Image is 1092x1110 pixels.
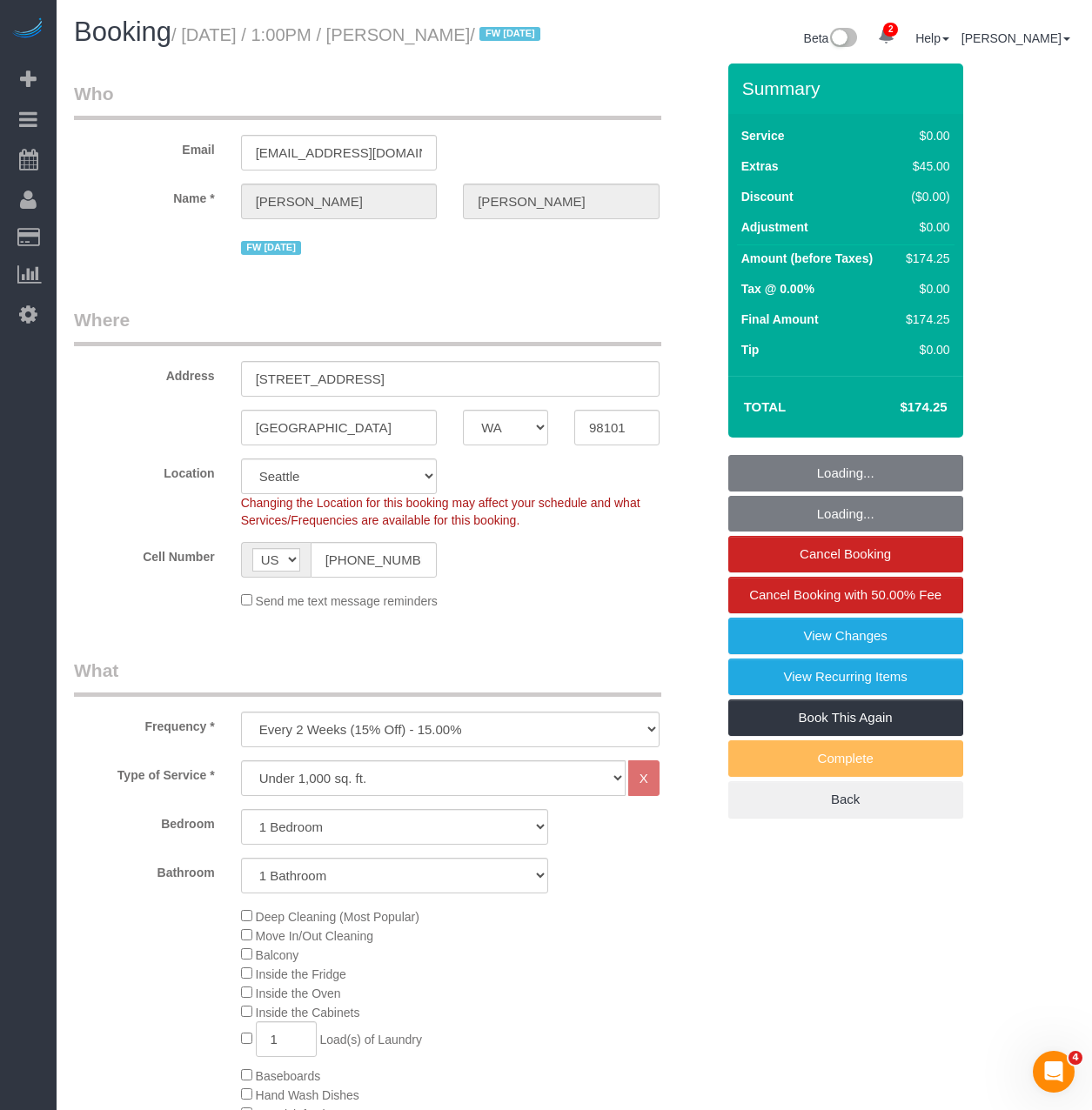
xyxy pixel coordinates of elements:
label: Name * [61,184,228,207]
span: Load(s) of Laundry [319,1033,422,1046]
label: Cell Number [61,542,228,565]
input: First Name [241,184,438,219]
a: 2 [869,17,903,56]
span: Hand Wash Dishes [256,1088,359,1102]
input: Email [241,135,438,171]
span: Send me text message reminders [256,594,438,608]
label: Frequency * [61,712,228,735]
a: Book This Again [728,699,963,736]
span: Inside the Fridge [256,967,346,981]
div: $0.00 [899,280,949,298]
div: $174.25 [899,250,949,267]
img: Automaid Logo [10,17,45,42]
iframe: Intercom live chat [1033,1051,1075,1093]
label: Email [61,135,228,158]
h3: Summary [742,78,955,98]
span: 2 [883,23,898,37]
label: Address [61,361,228,384]
label: Type of Service * [61,760,228,784]
label: Service [741,127,785,144]
a: Cancel Booking with 50.00% Fee [728,577,963,613]
legend: Who [74,81,661,120]
span: / [470,25,546,44]
div: $45.00 [899,157,949,175]
span: Cancel Booking with 50.00% Fee [749,587,941,602]
label: Bathroom [61,858,228,881]
div: $0.00 [899,341,949,358]
input: Last Name [463,184,660,219]
a: Help [915,31,949,45]
a: [PERSON_NAME] [961,31,1070,45]
label: Adjustment [741,218,808,236]
input: City [241,410,438,445]
label: Tip [741,341,760,358]
a: Beta [804,31,858,45]
label: Bedroom [61,809,228,832]
label: Location [61,458,228,482]
span: Move In/Out Cleaning [256,929,373,943]
span: Baseboards [256,1069,321,1083]
span: 4 [1069,1051,1082,1065]
a: Cancel Booking [728,536,963,572]
div: $0.00 [899,127,949,144]
h4: $174.25 [847,400,947,415]
div: ($0.00) [899,188,949,205]
label: Discount [741,188,794,205]
label: Tax @ 0.00% [741,280,814,298]
span: Booking [74,17,171,47]
span: Inside the Oven [256,986,341,1000]
a: Back [728,781,963,818]
label: Extras [741,157,779,175]
span: Deep Cleaning (Most Popular) [256,910,419,924]
small: / [DATE] / 1:00PM / [PERSON_NAME] [171,25,546,44]
div: $0.00 [899,218,949,236]
input: Zip Code [574,410,660,445]
img: New interface [828,28,857,50]
span: FW [DATE] [241,241,302,255]
span: Changing the Location for this booking may affect your schedule and what Services/Frequencies are... [241,496,640,527]
strong: Total [744,399,787,414]
label: Final Amount [741,311,819,328]
label: Amount (before Taxes) [741,250,873,267]
a: View Recurring Items [728,659,963,695]
span: Balcony [256,948,299,962]
div: $174.25 [899,311,949,328]
legend: What [74,658,661,697]
legend: Where [74,307,661,346]
a: View Changes [728,618,963,654]
input: Cell Number [311,542,438,578]
span: Inside the Cabinets [256,1006,360,1020]
span: FW [DATE] [479,27,540,41]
